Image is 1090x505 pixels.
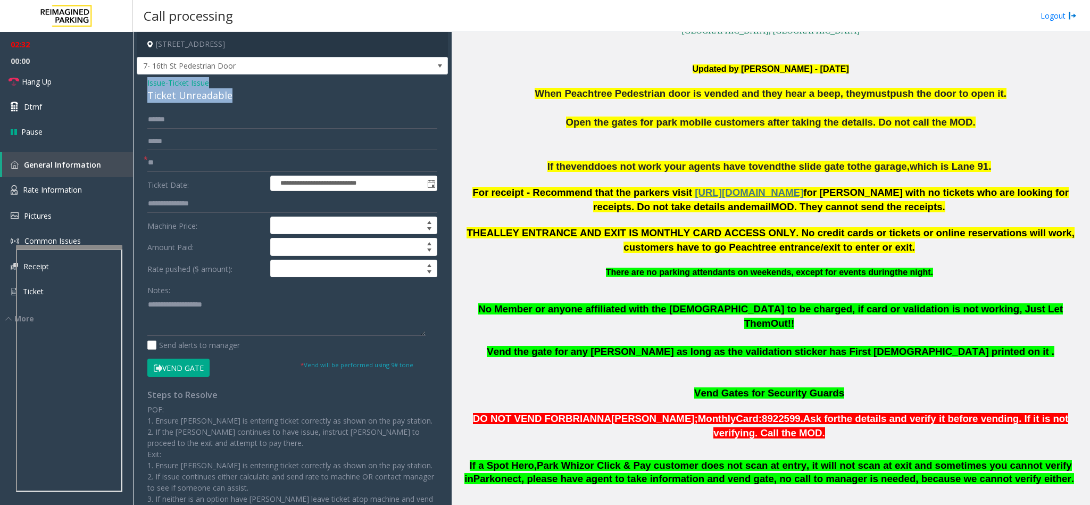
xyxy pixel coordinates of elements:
span: Toggle popup [425,176,437,191]
label: Machine Price: [145,217,268,235]
label: Amount Paid: [145,238,268,256]
img: 'icon' [11,161,19,169]
span: vend [758,161,781,172]
span: Out!! [771,318,795,329]
label: Ticket Date: [145,176,268,192]
span: the night [895,268,931,277]
span: Updated by [PERSON_NAME] - [DATE] [693,64,849,73]
span: Issue [147,77,165,88]
a: [URL][DOMAIN_NAME] [695,189,803,197]
span: Card: [736,413,762,424]
span: push the door to open it. [890,88,1006,99]
img: 'icon' [11,287,18,296]
span: Pictures [24,211,52,221]
span: No Member or anyone affiliated with the [DEMOGRAPHIC_DATA] to be charged, if card or validation i... [478,303,1063,329]
span: . [931,268,933,277]
div: Ticket Unreadable [147,88,437,103]
span: ALLEY ENTRANCE AND EXIT IS MONTHLY CARD ACCESS ONLY. No credit cards or tickets or online reserva... [487,227,1075,253]
span: General Information [24,160,101,170]
img: 'icon' [11,237,19,245]
span: , please have agent to take information and vend gate, no call to manager is needed, because we c... [521,473,1074,484]
span: Parkonect [473,473,521,485]
span: [PERSON_NAME]; [611,413,698,424]
span: 7- 16th St Pedestrian Door [137,57,386,74]
span: Vend Gates for Security Guards [694,387,844,399]
span: Hang Up [22,76,52,87]
span: If the [547,161,571,172]
label: Notes: [147,281,170,296]
img: logout [1068,10,1077,21]
span: for [PERSON_NAME] with no tickets who are looking for receipts. Do not take details and [593,187,1069,212]
span: or Click & Pay customer does not scan at entry, it will not scan at exit and sometimes you cannot... [464,460,1071,484]
span: For receipt - Recommend that the parkers visit [472,187,692,198]
img: 'icon' [11,212,19,219]
div: More [5,313,133,324]
span: If a Spot Hero, [470,460,537,471]
span: Monthly [698,413,736,424]
span: which is Lane 91. [910,161,991,172]
span: Common Issues [24,236,81,246]
span: Pause [21,126,43,137]
span: MOD. They cannot send the receipts. [771,201,945,212]
span: Decrease value [422,269,437,277]
span: BRIANNA [565,413,611,424]
span: Rate Information [23,185,82,195]
span: must [867,88,891,99]
span: When Peachtree Pedestrian door is vended and they hear a beep, they [535,88,866,99]
label: Send alerts to manager [147,340,240,351]
h4: [STREET_ADDRESS] [137,32,448,57]
h3: Call processing [138,3,238,29]
label: Rate pushed ($ amount): [145,260,268,278]
span: the garage, [856,161,910,172]
a: General Information [2,152,133,177]
span: Dtmf [24,101,42,112]
span: Park Whiz [537,460,584,471]
img: 'icon' [11,185,18,195]
span: Ask for [803,413,837,424]
span: Open the gates for park mobile customers after taking the details. Do not call the MOD. [566,117,976,128]
small: Vend will be performed using 9# tone [301,361,413,369]
span: the slide gate to [781,161,856,172]
span: - [165,78,209,88]
span: the details and verify it before vending. If it is not verifying. Call the MOD. [713,413,1068,438]
span: does not work your agents have to [594,161,758,172]
span: THE [467,227,486,238]
span: Ticket Issue [168,77,209,88]
span: [URL][DOMAIN_NAME] [695,187,803,198]
a: Logout [1041,10,1077,21]
span: There are no parking attendants on weekends, except for events during [606,268,895,277]
span: Decrease value [422,247,437,255]
span: 8922599. [762,413,803,424]
span: Increase value [422,260,437,269]
span: Vend the gate for any [PERSON_NAME] as long as the validation sticker has First [DEMOGRAPHIC_DATA... [487,346,1054,357]
span: DO NOT VEND FOR [473,413,565,424]
span: Increase value [422,238,437,247]
span: Decrease value [422,226,437,234]
span: email [745,201,771,212]
h4: Steps to Resolve [147,390,437,400]
span: Increase value [422,217,437,226]
span: vend [571,161,594,172]
img: 'icon' [11,263,18,270]
button: Vend Gate [147,359,210,377]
